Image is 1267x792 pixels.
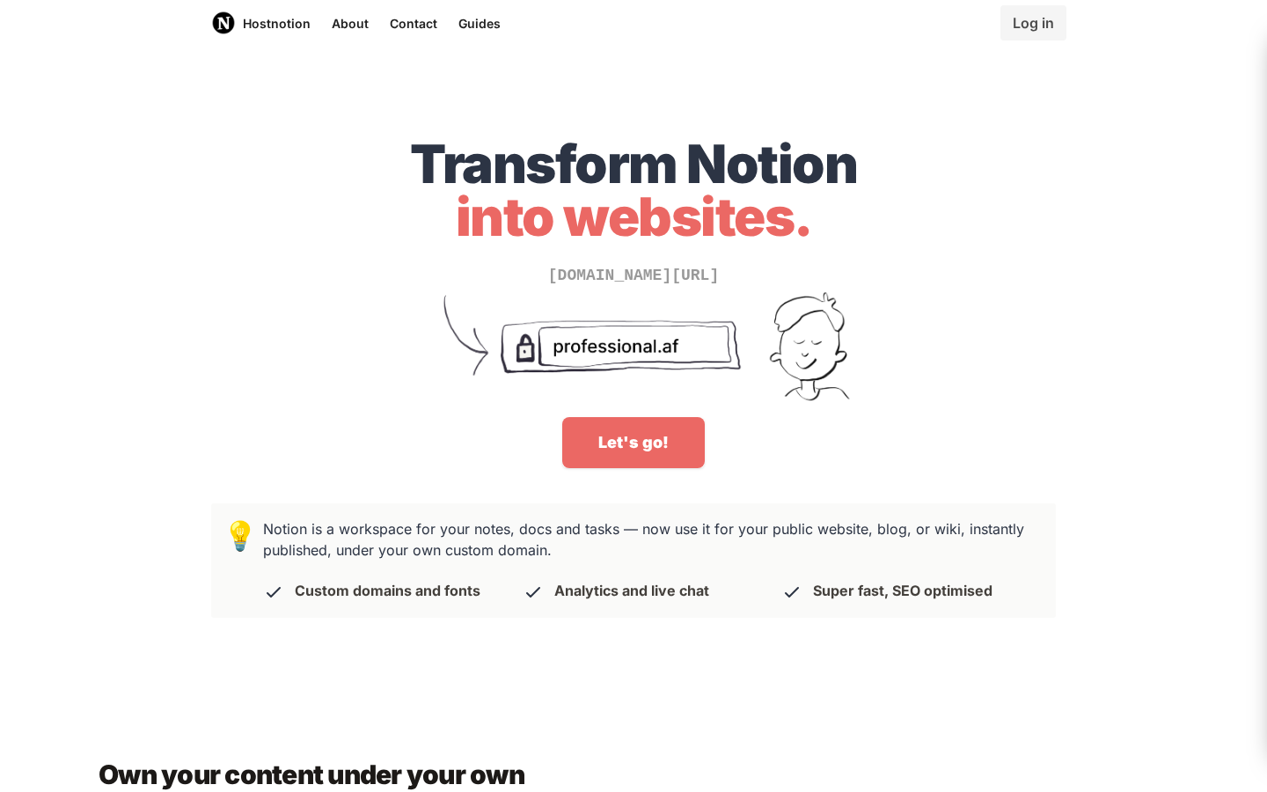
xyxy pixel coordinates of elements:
h3: Notion is a workspace for your notes, docs and tasks — now use it for your public website, blog, ... [258,518,1041,603]
p: Super fast, SEO optimised [813,582,992,599]
span: 💡 [223,518,258,554]
img: Turn unprofessional Notion URLs into your sexy domain [414,288,853,417]
h1: Transform Notion [211,137,1056,243]
span: into websites. [456,185,812,248]
a: Let's go! [562,417,705,468]
a: Log in [1000,5,1066,40]
p: Custom domains and fonts [295,582,480,599]
span: [DOMAIN_NAME][URL] [548,267,719,284]
p: Analytics and live chat [554,582,709,599]
img: Host Notion logo [211,11,236,35]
